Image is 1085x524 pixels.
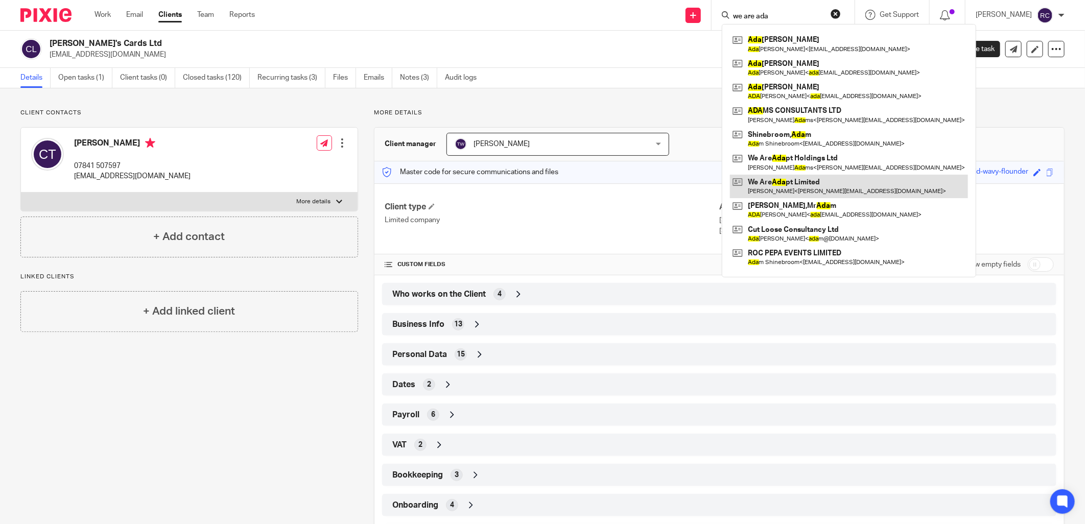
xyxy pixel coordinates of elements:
span: Business Info [392,319,444,330]
h4: Address [719,202,1054,212]
h4: + Add linked client [143,303,235,319]
p: Client contacts [20,109,358,117]
a: Team [197,10,214,20]
input: Search [732,12,824,21]
span: 13 [454,319,462,329]
img: svg%3E [20,38,42,60]
p: Limited company [385,215,719,225]
span: Payroll [392,410,419,420]
h4: CUSTOM FIELDS [385,260,719,269]
p: More details [374,109,1065,117]
a: Files [333,68,356,88]
a: Recurring tasks (3) [257,68,325,88]
i: Primary [145,138,155,148]
span: 15 [457,349,465,360]
p: More details [297,198,331,206]
a: Email [126,10,143,20]
a: Closed tasks (120) [183,68,250,88]
a: Notes (3) [400,68,437,88]
img: svg%3E [1037,7,1053,23]
a: Client tasks (0) [120,68,175,88]
a: Emails [364,68,392,88]
img: Pixie [20,8,72,22]
span: VAT [392,440,407,450]
p: [STREET_ADDRESS] [719,226,1054,236]
h2: [PERSON_NAME]'s Cards Ltd [50,38,750,49]
a: Work [95,10,111,20]
button: Clear [831,9,841,19]
h4: [PERSON_NAME] [74,138,191,151]
span: 2 [427,379,431,390]
a: Audit logs [445,68,484,88]
span: 4 [498,289,502,299]
h4: Client type [385,202,719,212]
p: 07841 507597 [74,161,191,171]
h3: Client manager [385,139,436,149]
span: Who works on the Client [392,289,486,300]
span: Bookkeeping [392,470,443,481]
p: [EMAIL_ADDRESS][DOMAIN_NAME] [74,171,191,181]
img: svg%3E [31,138,64,171]
span: Personal Data [392,349,447,360]
label: Show empty fields [962,259,1021,270]
p: [STREET_ADDRESS] [719,215,1054,225]
h4: + Add contact [153,229,225,245]
span: Dates [392,379,415,390]
p: Master code for secure communications and files [382,167,558,177]
span: 4 [450,500,454,510]
span: 2 [418,440,422,450]
img: svg%3E [455,138,467,150]
a: Clients [158,10,182,20]
span: 6 [431,410,435,420]
a: Details [20,68,51,88]
p: [EMAIL_ADDRESS][DOMAIN_NAME] [50,50,926,60]
p: [PERSON_NAME] [976,10,1032,20]
a: Reports [229,10,255,20]
span: Get Support [880,11,919,18]
span: [PERSON_NAME] [474,140,530,148]
p: Linked clients [20,273,358,281]
a: Open tasks (1) [58,68,112,88]
span: 3 [455,470,459,480]
span: Onboarding [392,500,438,511]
